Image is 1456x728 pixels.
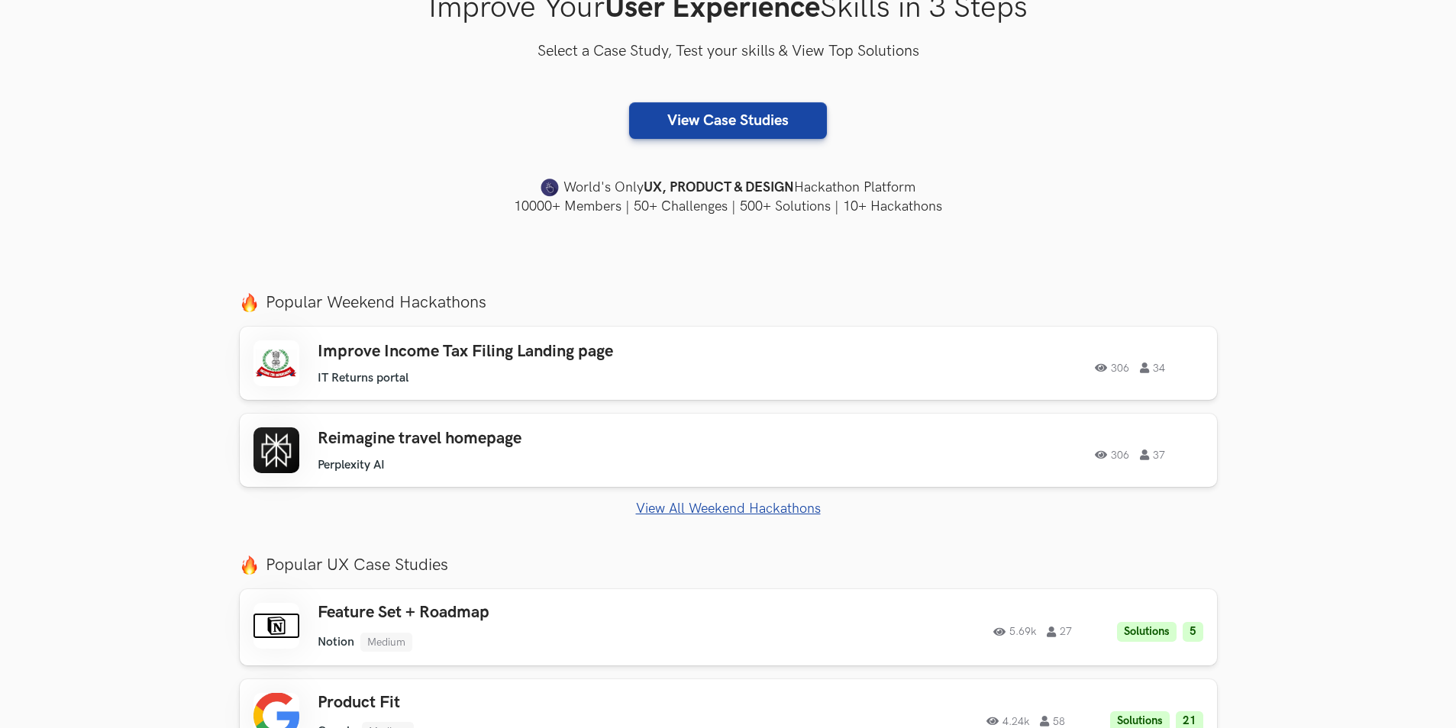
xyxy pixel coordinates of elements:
[240,197,1217,216] h4: 10000+ Members | 50+ Challenges | 500+ Solutions | 10+ Hackathons
[318,458,385,472] li: Perplexity AI
[1140,362,1165,373] span: 34
[240,177,1217,198] h4: World's Only Hackathon Platform
[1040,716,1065,726] span: 58
[1095,449,1129,460] span: 306
[360,633,412,652] li: Medium
[1183,622,1203,643] li: 5
[1047,627,1072,637] span: 27
[240,589,1217,665] a: Feature Set + Roadmap Notion Medium 5.69k 27 Solutions 5
[644,177,794,198] strong: UX, PRODUCT & DESIGN
[318,371,408,385] li: IT Returns portal
[318,693,751,713] h3: Product Fit
[541,178,559,198] img: uxhack-favicon-image.png
[629,102,827,139] a: View Case Studies
[1117,622,1177,643] li: Solutions
[318,603,751,623] h3: Feature Set + Roadmap
[240,414,1217,487] a: Reimagine travel homepage Perplexity AI 306 37
[993,627,1036,637] span: 5.69k
[240,40,1217,64] h3: Select a Case Study, Test your skills & View Top Solutions
[240,555,1217,575] label: Popular UX Case Studies
[986,716,1029,726] span: 4.24k
[318,342,751,362] h3: Improve Income Tax Filing Landing page
[240,556,259,575] img: fire.png
[240,293,259,312] img: fire.png
[1140,449,1165,460] span: 37
[318,429,751,449] h3: Reimagine travel homepage
[318,635,354,649] li: Notion
[240,292,1217,313] label: Popular Weekend Hackathons
[240,501,1217,517] a: View All Weekend Hackathons
[240,327,1217,400] a: Improve Income Tax Filing Landing page IT Returns portal 306 34
[1095,362,1129,373] span: 306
